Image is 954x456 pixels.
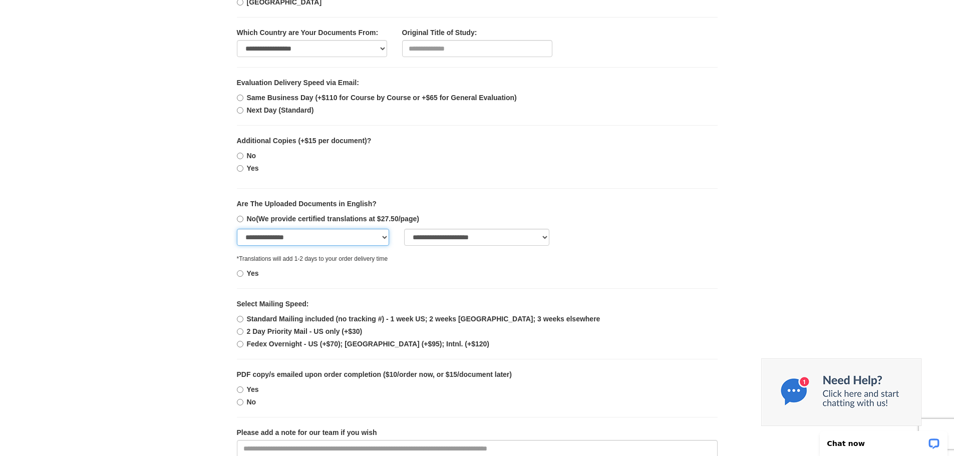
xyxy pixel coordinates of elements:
[237,255,388,262] small: *Translations will add 1-2 days to your order delivery time
[247,385,259,393] b: Yes
[237,386,243,393] input: Yes
[237,427,377,437] label: Please add a note for our team if you wish
[237,95,243,101] input: Same Business Day (+$110 for Course by Course or +$65 for General Evaluation)
[237,165,243,172] input: Yes
[247,94,517,102] b: Same Business Day (+$110 for Course by Course or +$65 for General Evaluation)
[402,28,477,38] label: Original Title of Study:
[247,215,419,223] b: No
[247,164,259,172] b: Yes
[237,316,243,322] input: Standard Mailing included (no tracking #) - 1 week US; 2 weeks [GEOGRAPHIC_DATA]; 3 weeks elsewhere
[237,300,309,308] b: Select Mailing Speed:
[247,106,314,114] b: Next Day (Standard)
[813,424,954,456] iframe: LiveChat chat widget
[247,398,256,406] b: No
[237,28,379,38] label: Which Country are Your Documents From:
[237,137,372,145] b: Additional Copies (+$15 per document)?
[237,200,377,208] b: Are The Uploaded Documents in English?
[247,269,259,277] b: Yes
[237,79,359,87] b: Evaluation Delivery Speed via Email:
[237,328,243,335] input: 2 Day Priority Mail - US only (+$30)
[256,215,419,223] span: (We provide certified translations at $27.50/page)
[247,315,600,323] b: Standard Mailing included (no tracking #) - 1 week US; 2 weeks [GEOGRAPHIC_DATA]; 3 weeks elsewhere
[237,216,243,222] input: No(We provide certified translations at $27.50/page)
[247,327,363,335] b: 2 Day Priority Mail - US only (+$30)
[247,152,256,160] b: No
[237,153,243,159] input: No
[237,370,512,378] b: PDF copy/s emailed upon order completion ($10/order now, or $15/document later)
[237,107,243,114] input: Next Day (Standard)
[237,399,243,405] input: No
[247,340,490,348] b: Fedex Overnight - US (+$70); [GEOGRAPHIC_DATA] (+$95); Intnl. (+$120)
[761,358,921,426] img: Chat now
[237,341,243,347] input: Fedex Overnight - US (+$70); [GEOGRAPHIC_DATA] (+$95); Intnl. (+$120)
[237,270,243,277] input: Yes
